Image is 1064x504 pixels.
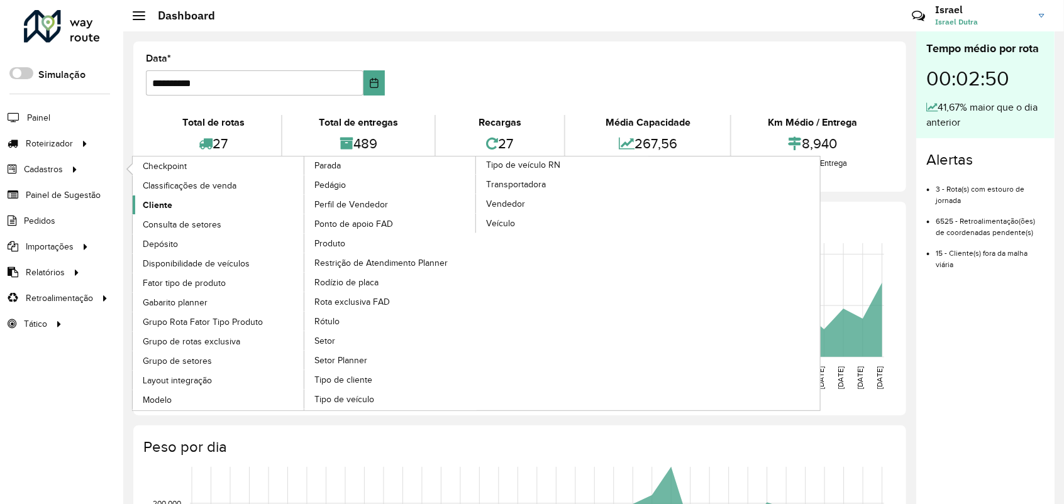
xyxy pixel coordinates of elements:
span: Disponibilidade de veículos [143,257,250,270]
div: 27 [439,130,562,157]
a: Rodízio de placa [304,273,477,292]
a: Transportadora [476,175,648,194]
span: Perfil de Vendedor [314,198,388,211]
span: Gabarito planner [143,296,208,309]
div: 8,940 [734,130,890,157]
a: Checkpoint [133,156,305,175]
div: 489 [285,130,431,157]
span: Israel Dutra [935,16,1029,28]
span: Importações [26,240,74,253]
span: Vendedor [486,197,525,211]
span: Rótulo [314,315,340,328]
label: Simulação [38,67,86,82]
li: 15 - Cliente(s) fora da malha viária [936,238,1045,270]
a: Tipo de cliente [304,370,477,389]
label: Data [146,51,171,66]
a: Cliente [133,195,305,214]
span: Consulta de setores [143,218,221,231]
a: Pedágio [304,175,477,194]
a: Setor Planner [304,351,477,370]
span: Setor Planner [314,354,367,367]
div: Recargas [439,115,562,130]
span: Cliente [143,199,172,212]
span: Transportadora [486,178,546,191]
span: Roteirizador [26,137,73,150]
a: Grupo de rotas exclusiva [133,332,305,351]
a: Restrição de Atendimento Planner [304,253,477,272]
span: Ponto de apoio FAD [314,217,393,231]
span: Grupo de rotas exclusiva [143,335,240,348]
span: Relatórios [26,266,65,279]
a: Modelo [133,390,305,409]
span: Rodízio de placa [314,276,379,289]
div: Total de rotas [149,115,278,130]
li: 6525 - Retroalimentação(ões) de coordenadas pendente(s) [936,206,1045,238]
h4: Alertas [926,151,1045,169]
span: Modelo [143,393,172,407]
h2: Dashboard [145,9,215,23]
div: 00:02:50 [926,57,1045,100]
span: Setor [314,334,335,348]
span: Checkpoint [143,160,187,173]
span: Tipo de veículo RN [486,158,560,172]
span: Tático [24,317,47,331]
span: Classificações de venda [143,179,236,192]
a: Layout integração [133,371,305,390]
div: Média Capacidade [568,115,727,130]
a: Tipo de veículo [304,390,477,408]
text: [DATE] [836,366,845,389]
a: Perfil de Vendedor [304,195,477,214]
span: Grupo de setores [143,354,212,368]
li: 3 - Rota(s) com estouro de jornada [936,174,1045,206]
text: [DATE] [817,366,826,389]
button: Choose Date [363,70,385,96]
a: Contato Rápido [905,3,932,30]
a: Disponibilidade de veículos [133,254,305,273]
a: Gabarito planner [133,293,305,312]
a: Veículo [476,214,648,233]
span: Parada [314,159,341,172]
div: Km Médio / Entrega [734,115,890,130]
span: Retroalimentação [26,292,93,305]
text: [DATE] [856,366,864,389]
a: Fator tipo de produto [133,273,305,292]
span: Pedidos [24,214,55,227]
a: Vendedor [476,194,648,213]
a: Classificações de venda [133,176,305,195]
a: Setor [304,331,477,350]
span: Pedágio [314,178,346,192]
a: Grupo de setores [133,351,305,370]
a: Parada [133,156,477,410]
span: Grupo Rota Fator Tipo Produto [143,315,263,329]
span: Veículo [486,217,515,230]
a: Produto [304,234,477,253]
span: Painel de Sugestão [26,189,101,202]
a: Ponto de apoio FAD [304,214,477,233]
a: Tipo de veículo RN [304,156,648,410]
span: Tipo de veículo [314,393,374,406]
div: Total de entregas [285,115,431,130]
span: Cadastros [24,163,63,176]
div: 27 [149,130,278,157]
span: Layout integração [143,374,212,387]
text: [DATE] [875,366,884,389]
div: 41,67% maior que o dia anterior [926,100,1045,130]
span: Fator tipo de produto [143,277,226,290]
span: Painel [27,111,50,124]
a: Consulta de setores [133,215,305,234]
h4: Peso por dia [143,438,894,456]
a: Grupo Rota Fator Tipo Produto [133,312,305,331]
div: Tempo médio por rota [926,40,1045,57]
a: Rota exclusiva FAD [304,292,477,311]
span: Restrição de Atendimento Planner [314,256,448,270]
span: Depósito [143,238,178,251]
span: Rota exclusiva FAD [314,295,390,309]
a: Depósito [133,234,305,253]
span: Produto [314,237,345,250]
h3: Israel [935,4,1029,16]
a: Rótulo [304,312,477,331]
div: 267,56 [568,130,727,157]
span: Tipo de cliente [314,373,372,386]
